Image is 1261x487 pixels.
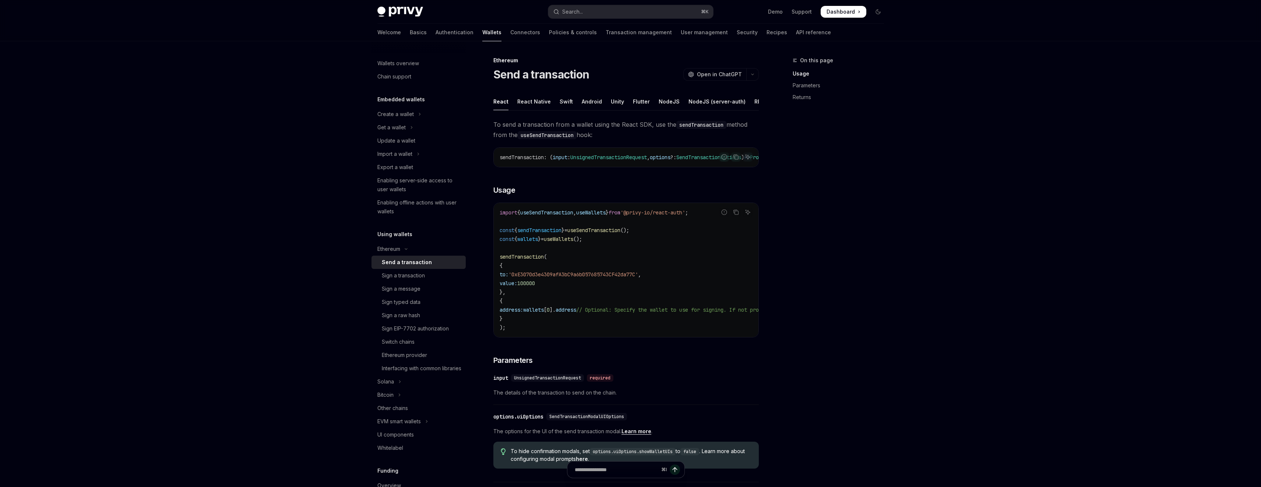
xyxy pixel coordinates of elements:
[371,196,466,218] a: Enabling offline actions with user wallets
[544,253,547,260] span: (
[553,154,567,161] span: input
[719,152,729,162] button: Report incorrect code
[371,174,466,196] a: Enabling server-side access to user wallets
[371,322,466,335] a: Sign EIP-7702 authorization
[371,441,466,455] a: Whitelabel
[659,93,680,110] div: NodeJS
[500,324,506,331] span: );
[493,93,508,110] div: React
[743,152,753,162] button: Ask AI
[382,311,420,320] div: Sign a raw hash
[564,227,567,234] span: =
[514,236,517,242] span: {
[377,123,406,132] div: Get a wallet
[493,427,759,436] span: The options for the UI of the send transaction modal. .
[638,271,641,278] span: ,
[371,70,466,83] a: Chain support
[767,24,787,41] a: Recipes
[377,7,423,17] img: dark logo
[377,230,412,239] h5: Using wallets
[514,227,517,234] span: {
[377,245,400,253] div: Ethereum
[547,306,550,313] span: 0
[827,8,855,15] span: Dashboard
[800,56,833,65] span: On this page
[377,430,414,439] div: UI components
[688,93,746,110] div: NodeJS (server-auth)
[606,209,609,216] span: }
[683,68,746,81] button: Open in ChatGPT
[371,108,466,121] button: Toggle Create a wallet section
[500,289,506,295] span: },
[377,444,403,452] div: Whitelabel
[410,24,427,41] a: Basics
[793,80,890,91] a: Parameters
[556,306,576,313] span: address
[792,8,812,15] a: Support
[514,375,581,381] span: UnsignedTransactionRequest
[377,390,394,399] div: Bitcoin
[570,154,647,161] span: UnsignedTransactionRequest
[647,154,650,161] span: ,
[741,154,744,161] span: )
[544,236,573,242] span: useWallets
[575,462,658,478] input: Ask a question...
[872,6,884,18] button: Toggle dark mode
[670,154,676,161] span: ?:
[377,136,415,145] div: Update a wallet
[573,209,576,216] span: ,
[377,24,401,41] a: Welcome
[371,282,466,295] a: Sign a message
[611,93,624,110] div: Unity
[768,8,783,15] a: Demo
[371,402,466,415] a: Other chains
[508,271,638,278] span: '0xE3070d3e4309afA3bC9a6b057685743CF42da77C'
[754,93,778,110] div: REST API
[377,198,461,216] div: Enabling offline actions with user wallets
[701,9,709,15] span: ⌘ K
[621,428,651,435] a: Learn more
[576,306,868,313] span: // Optional: Specify the wallet to use for signing. If not provided, the first wallet will be used.
[576,209,606,216] span: useWallets
[517,280,535,287] span: 100000
[582,93,602,110] div: Android
[482,24,501,41] a: Wallets
[650,154,670,161] span: options
[371,134,466,147] a: Update a wallet
[500,298,503,304] span: {
[377,150,412,158] div: Import a wallet
[371,161,466,174] a: Export a wallet
[377,163,413,172] div: Export a wallet
[793,68,890,80] a: Usage
[681,24,728,41] a: User management
[587,374,613,382] div: required
[538,236,541,242] span: }
[371,428,466,441] a: UI components
[500,306,523,313] span: address:
[371,242,466,256] button: Toggle Ethereum section
[377,59,419,68] div: Wallets overview
[620,209,685,216] span: '@privy-io/react-auth'
[371,57,466,70] a: Wallets overview
[371,348,466,362] a: Ethereum provider
[576,456,588,462] a: here
[517,227,561,234] span: sendTransaction
[500,271,508,278] span: to:
[573,236,582,242] span: ();
[676,154,741,161] span: SendTransactionOptions
[549,24,597,41] a: Policies & controls
[606,24,672,41] a: Transaction management
[371,256,466,269] a: Send a transaction
[371,362,466,375] a: Interfacing with common libraries
[493,413,543,420] div: options.uiOptions
[500,253,544,260] span: sendTransaction
[382,271,425,280] div: Sign a transaction
[517,93,551,110] div: React Native
[500,280,517,287] span: value:
[511,448,751,463] span: To hide confirmation modals, set to . Learn more about configuring modal prompts .
[793,91,890,103] a: Returns
[382,351,427,360] div: Ethereum provider
[567,227,620,234] span: useSendTransaction
[371,295,466,309] a: Sign typed data
[719,207,729,217] button: Report incorrect code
